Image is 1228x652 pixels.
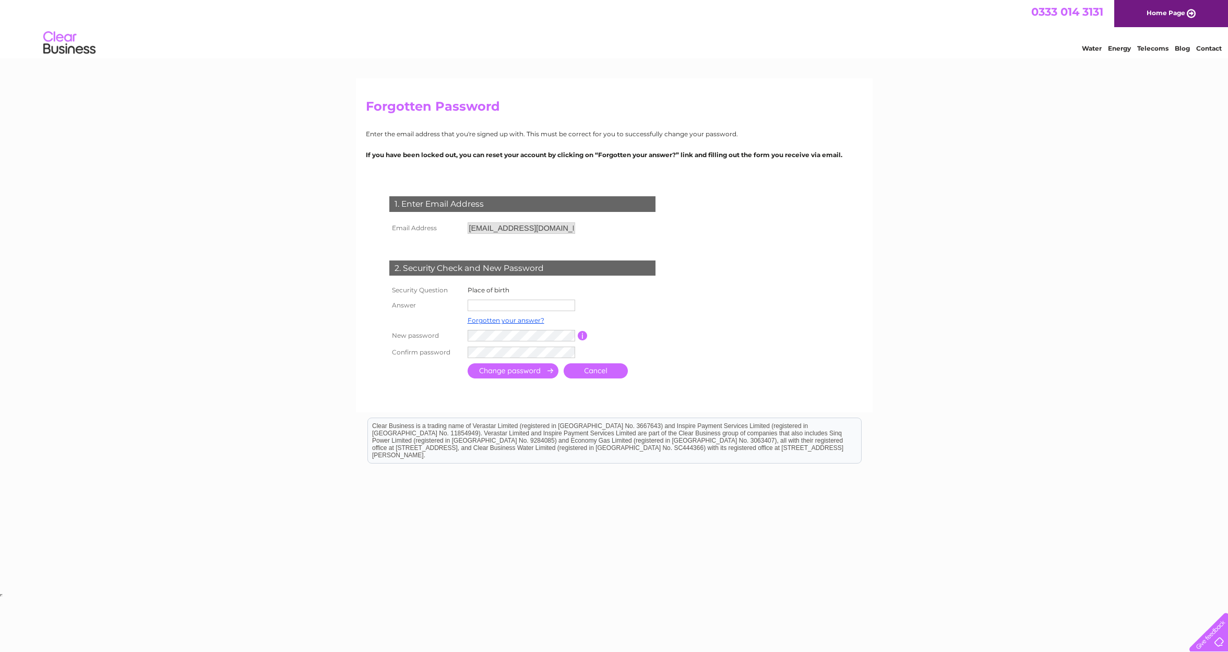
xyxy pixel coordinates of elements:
[1108,44,1131,52] a: Energy
[468,316,544,324] a: Forgotten your answer?
[366,99,863,119] h2: Forgotten Password
[368,6,861,51] div: Clear Business is a trading name of Verastar Limited (registered in [GEOGRAPHIC_DATA] No. 3667643...
[1196,44,1222,52] a: Contact
[1082,44,1102,52] a: Water
[1137,44,1169,52] a: Telecoms
[468,363,558,378] input: Submit
[387,297,465,314] th: Answer
[387,220,465,236] th: Email Address
[578,331,588,340] input: Information
[389,196,655,212] div: 1. Enter Email Address
[1031,5,1103,18] a: 0333 014 3131
[366,129,863,139] p: Enter the email address that you're signed up with. This must be correct for you to successfully ...
[564,363,628,378] a: Cancel
[366,150,863,160] p: If you have been locked out, you can reset your account by clicking on “Forgotten your answer?” l...
[1175,44,1190,52] a: Blog
[387,327,465,344] th: New password
[43,27,96,59] img: logo.png
[387,344,465,361] th: Confirm password
[389,260,655,276] div: 2. Security Check and New Password
[387,283,465,297] th: Security Question
[468,286,509,294] label: Place of birth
